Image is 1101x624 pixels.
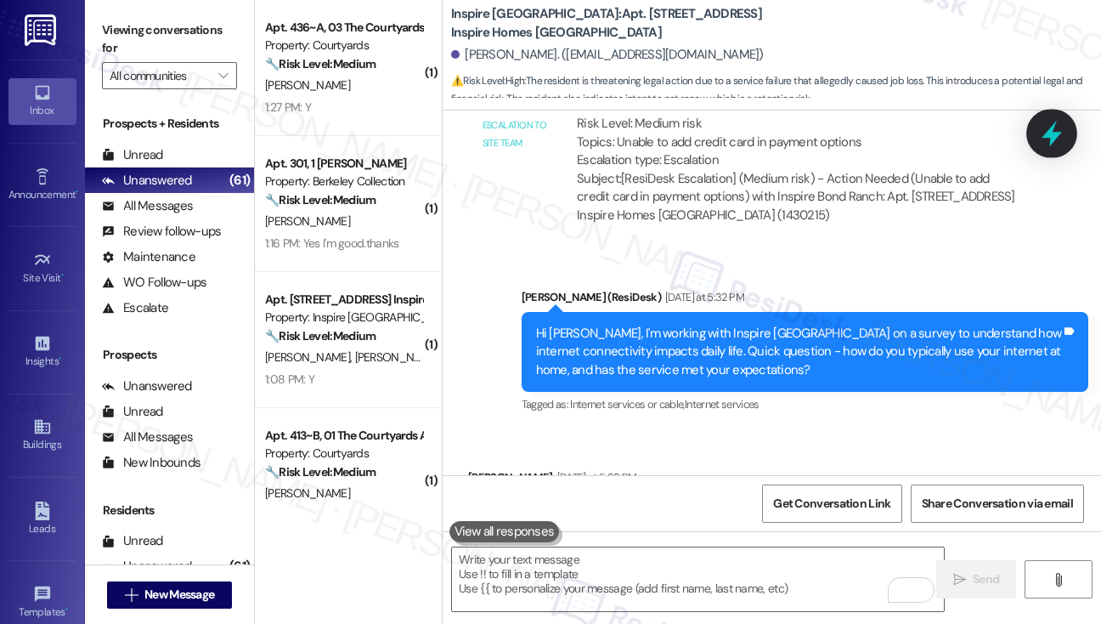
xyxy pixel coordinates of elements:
[102,403,163,421] div: Unread
[265,309,422,326] div: Property: Inspire [GEOGRAPHIC_DATA]
[102,248,195,266] div: Maintenance
[265,173,422,190] div: Property: Berkeley Collection
[265,19,422,37] div: Apt. 436~A, 03 The Courtyards Apartments
[102,274,206,292] div: WO Follow-ups
[265,155,422,173] div: Apt. 301, 1 [PERSON_NAME]
[773,495,890,513] span: Get Conversation Link
[102,299,168,317] div: Escalate
[451,72,1101,109] span: : The resident is threatening legal action due to a service failure that allegedly caused job los...
[102,428,193,446] div: All Messages
[685,397,759,411] span: Internet services
[973,570,999,588] span: Send
[102,172,192,190] div: Unanswered
[65,604,68,615] span: •
[8,246,76,292] a: Site Visit •
[102,146,163,164] div: Unread
[661,288,744,306] div: [DATE] at 5:32 PM
[225,167,254,194] div: (61)
[577,97,1021,170] div: ResiDesk escalation to site team -> Risk Level: Medium risk Topics: Unable to add credit card in ...
[355,349,440,365] span: [PERSON_NAME]
[8,329,76,375] a: Insights •
[265,445,422,462] div: Property: Courtyards
[25,14,59,46] img: ResiDesk Logo
[922,495,1073,513] span: Share Conversation via email
[451,74,524,88] strong: ⚠️ Risk Level: High
[570,397,684,411] span: Internet services or cable ,
[76,186,78,198] span: •
[577,170,1021,224] div: Subject: [ResiDesk Escalation] (Medium risk) - Action Needed (Unable to add credit card in paymen...
[59,353,61,365] span: •
[265,464,375,479] strong: 🔧 Risk Level: Medium
[225,553,254,580] div: (61)
[953,573,966,587] i: 
[125,588,138,602] i: 
[451,5,791,42] b: Inspire [GEOGRAPHIC_DATA]: Apt. [STREET_ADDRESS] Inspire Homes [GEOGRAPHIC_DATA]
[265,328,375,343] strong: 🔧 Risk Level: Medium
[265,192,375,207] strong: 🔧 Risk Level: Medium
[265,37,422,54] div: Property: Courtyards
[1052,573,1064,587] i: 
[8,496,76,542] a: Leads
[61,269,64,281] span: •
[265,291,422,309] div: Apt. [STREET_ADDRESS] Inspire Homes [GEOGRAPHIC_DATA]
[218,69,228,82] i: 
[936,560,1016,598] button: Send
[265,427,422,445] div: Apt. 413~B, 01 The Courtyards Apartments
[522,392,1089,417] div: Tagged as:
[265,235,398,251] div: 1:16 PM: Yes I'm good.thanks
[8,412,76,458] a: Buildings
[265,213,350,229] span: [PERSON_NAME]
[265,77,350,93] span: [PERSON_NAME]
[265,349,355,365] span: [PERSON_NAME]
[102,558,192,576] div: Unanswered
[265,372,314,387] div: 1:08 PM: Y
[265,485,350,501] span: [PERSON_NAME]
[553,468,637,486] div: [DATE] at 5:33 PM
[102,197,193,215] div: All Messages
[144,586,214,604] span: New Message
[107,581,233,609] button: New Message
[536,325,1062,379] div: Hi [PERSON_NAME], I'm working with Inspire [GEOGRAPHIC_DATA] on a survey to understand how intern...
[110,62,210,89] input: All communities
[762,485,901,523] button: Get Conversation Link
[265,56,375,71] strong: 🔧 Risk Level: Medium
[85,502,254,519] div: Residents
[102,377,192,395] div: Unanswered
[8,78,76,124] a: Inbox
[102,454,200,472] div: New Inbounds
[451,46,764,64] div: [PERSON_NAME]. ([EMAIL_ADDRESS][DOMAIN_NAME])
[522,288,1089,312] div: [PERSON_NAME] (ResiDesk)
[452,547,944,611] textarea: To enrich screen reader interactions, please activate Accessibility in Grammarly extension settings
[102,532,163,550] div: Unread
[911,485,1084,523] button: Share Conversation via email
[85,346,254,364] div: Prospects
[468,468,1023,492] div: [PERSON_NAME]
[483,98,549,152] div: Email escalation to site team
[102,223,221,241] div: Review follow-ups
[102,17,237,62] label: Viewing conversations for
[265,99,311,115] div: 1:27 PM: Y
[85,115,254,133] div: Prospects + Residents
